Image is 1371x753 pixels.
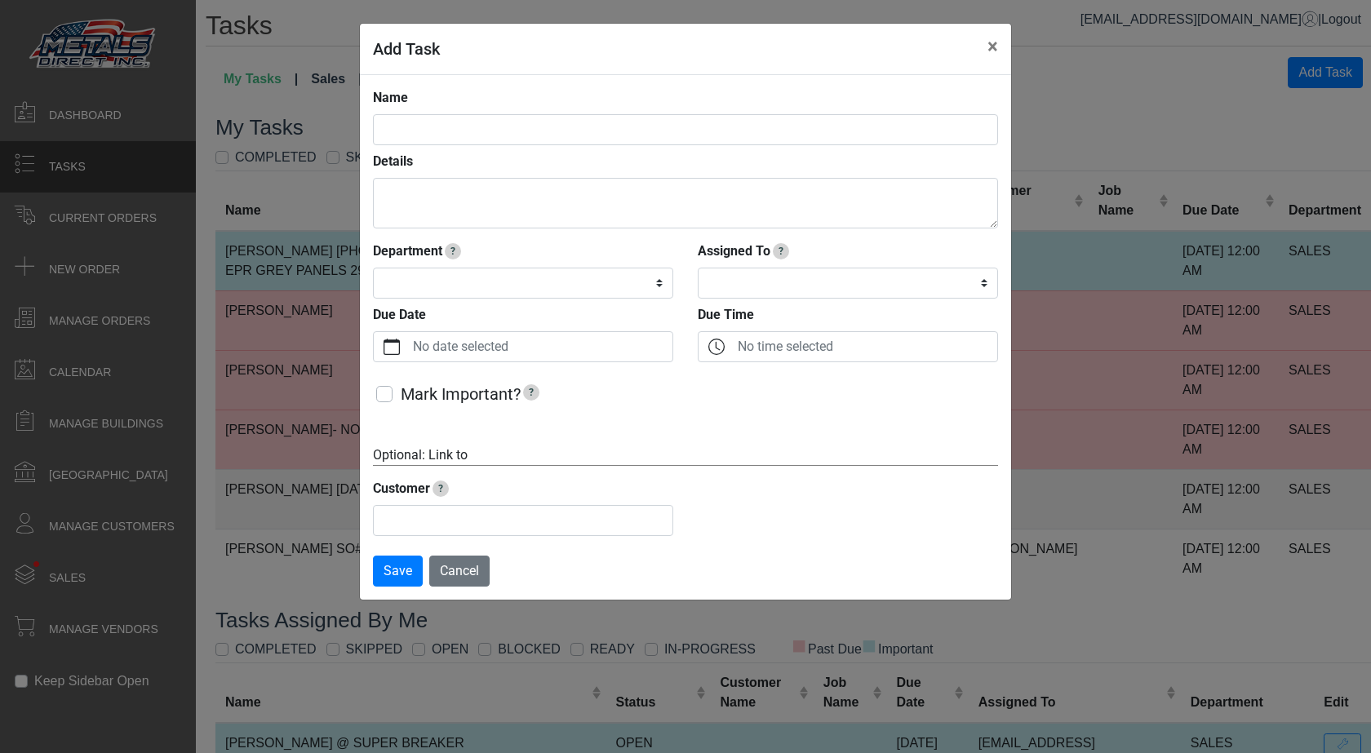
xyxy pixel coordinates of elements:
[698,243,770,259] strong: Assigned To
[734,332,997,361] label: No time selected
[410,332,672,361] label: No date selected
[373,307,426,322] strong: Due Date
[384,339,400,355] svg: calendar
[373,37,440,61] h5: Add Task
[698,307,754,322] strong: Due Time
[373,90,408,105] strong: Name
[373,481,430,496] strong: Customer
[699,332,734,361] button: clock
[373,153,413,169] strong: Details
[523,384,539,401] span: Marking a task as important will make it show up at the top of task lists
[773,243,789,259] span: Track who this task is assigned to
[429,556,490,587] button: Cancel
[384,563,412,578] span: Save
[445,243,461,259] span: Selecting a department will automatically assign to an employee in that department
[708,339,725,355] svg: clock
[401,382,542,406] label: Mark Important?
[433,481,449,497] span: Start typing to pull up a list of customers. You must select a customer from the list.
[373,243,442,259] strong: Department
[974,24,1011,69] button: Close
[374,332,410,361] button: calendar
[373,556,423,587] button: Save
[373,445,998,466] div: Optional: Link to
